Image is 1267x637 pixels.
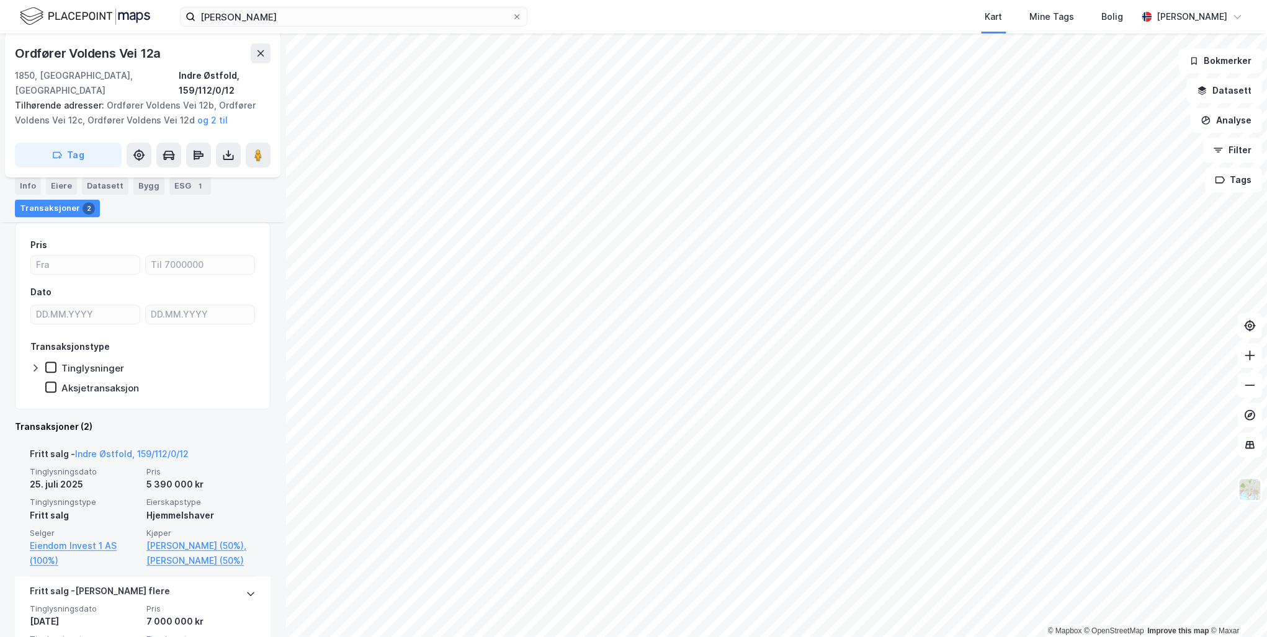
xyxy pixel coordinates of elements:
[146,604,256,614] span: Pris
[83,202,95,215] div: 2
[146,497,256,507] span: Eierskapstype
[30,528,139,538] span: Selger
[1084,626,1144,635] a: OpenStreetMap
[15,200,100,217] div: Transaksjoner
[82,177,128,195] div: Datasett
[194,180,206,192] div: 1
[179,68,271,98] div: Indre Østfold, 159/112/0/12
[1202,138,1262,163] button: Filter
[31,305,140,324] input: DD.MM.YYYY
[985,9,1002,24] div: Kart
[146,305,254,324] input: DD.MM.YYYY
[1147,626,1209,635] a: Improve this map
[30,285,51,300] div: Dato
[30,604,139,614] span: Tinglysningsdato
[15,100,107,110] span: Tilhørende adresser:
[146,553,256,568] a: [PERSON_NAME] (50%)
[195,7,512,26] input: Søk på adresse, matrikkel, gårdeiere, leietakere eller personer
[30,238,47,252] div: Pris
[15,68,179,98] div: 1850, [GEOGRAPHIC_DATA], [GEOGRAPHIC_DATA]
[30,497,139,507] span: Tinglysningstype
[30,339,110,354] div: Transaksjonstype
[30,584,170,604] div: Fritt salg - [PERSON_NAME] flere
[75,448,189,459] a: Indre Østfold, 159/112/0/12
[30,447,189,466] div: Fritt salg -
[46,177,77,195] div: Eiere
[1178,48,1262,73] button: Bokmerker
[30,477,139,492] div: 25. juli 2025
[15,177,41,195] div: Info
[30,466,139,477] span: Tinglysningsdato
[1205,577,1267,637] iframe: Chat Widget
[1204,167,1262,192] button: Tags
[15,98,261,128] div: Ordfører Voldens Vei 12b, Ordfører Voldens Vei 12c, Ordfører Voldens Vei 12d
[15,419,271,434] div: Transaksjoner (2)
[15,43,163,63] div: Ordfører Voldens Vei 12a
[1029,9,1074,24] div: Mine Tags
[1238,478,1261,501] img: Z
[146,614,256,629] div: 7 000 000 kr
[30,538,139,568] a: Eiendom Invest 1 AS (100%)
[133,177,164,195] div: Bygg
[146,538,256,553] a: [PERSON_NAME] (50%),
[1047,626,1081,635] a: Mapbox
[1101,9,1123,24] div: Bolig
[1157,9,1227,24] div: [PERSON_NAME]
[1186,78,1262,103] button: Datasett
[31,256,140,274] input: Fra
[146,466,256,477] span: Pris
[146,528,256,538] span: Kjøper
[1205,577,1267,637] div: Kontrollprogram for chat
[30,614,139,629] div: [DATE]
[146,508,256,523] div: Hjemmelshaver
[61,362,124,374] div: Tinglysninger
[169,177,211,195] div: ESG
[61,382,139,394] div: Aksjetransaksjon
[146,477,256,492] div: 5 390 000 kr
[146,256,254,274] input: Til 7000000
[30,508,139,523] div: Fritt salg
[15,143,122,167] button: Tag
[20,6,150,27] img: logo.f888ab2527a4732fd821a326f86c7f29.svg
[1190,108,1262,133] button: Analyse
